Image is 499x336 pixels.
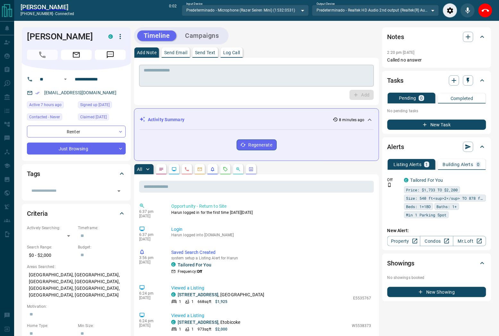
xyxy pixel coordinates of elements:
span: Message [95,50,126,60]
span: Contacted - Never [29,114,60,120]
p: [PHONE_NUMBER] - [21,11,74,17]
p: , Etobicoke [178,319,241,326]
div: condos.ca [404,178,409,182]
a: Property [387,236,420,246]
p: Send Email [164,50,187,55]
span: Baths: 1+ [437,203,457,210]
div: Alerts [387,139,486,155]
span: Claimed [DATE] [80,114,107,120]
label: Output Device [317,2,335,6]
span: Signed up [DATE] [80,102,110,108]
h2: Criteria [27,208,48,219]
div: Audio Settings [443,3,457,18]
h1: [PERSON_NAME] [27,31,99,42]
div: Tags [27,166,126,181]
p: 6:37 pm [139,209,162,214]
svg: Email Verified [35,91,40,95]
p: 1 [191,299,194,305]
p: Login [171,226,371,233]
svg: Opportunities [236,167,241,172]
p: [DATE] [139,260,162,265]
p: $0 - $2,000 [27,250,75,261]
svg: Agent Actions [249,167,254,172]
strong: Off [197,269,202,274]
div: Just Browsing [27,143,126,155]
div: Mon Oct 13 2025 [27,101,75,110]
p: Timeframe: [78,225,126,231]
p: 0 [420,96,423,100]
p: Areas Searched: [27,264,126,270]
p: system setup a Listing Alert for Harun [171,256,371,260]
p: Actively Searching: [27,225,75,231]
h2: Tags [27,169,40,179]
button: Timeline [137,30,176,41]
p: Viewed a Listing [171,312,371,319]
p: $1,925 [215,299,228,305]
span: Size: 540 ft<sup>2</sup> TO 878 ft<sup>2</sup> [406,195,484,201]
p: 6:24 pm [139,319,162,323]
a: [STREET_ADDRESS] [178,292,218,297]
div: Criteria [27,206,126,221]
h2: Alerts [387,142,404,152]
p: Min Size: [78,323,126,329]
p: New Alert: [387,227,486,234]
p: 1 [179,299,181,305]
p: [DATE] [139,237,162,241]
div: condos.ca [108,34,113,39]
p: W5538373 [352,323,371,329]
p: Off [387,177,400,183]
span: Active 7 hours ago [29,102,62,108]
a: Condos [420,236,453,246]
span: Min 1 Parking Spot [406,212,447,218]
span: connected [55,12,74,16]
div: Tue Apr 27 2021 [78,113,126,122]
p: Motivation: [27,304,126,309]
p: E5535767 [353,295,371,301]
p: Frequency: [178,269,202,274]
p: 973 sqft [198,326,211,332]
div: Mute [461,3,475,18]
svg: Requests [223,167,228,172]
p: [DATE] [139,323,162,328]
p: [DATE] [139,214,162,218]
button: New Task [387,120,486,130]
h2: Notes [387,32,404,42]
h2: Tasks [387,75,403,86]
button: Open [114,187,123,196]
p: No showings booked [387,275,486,281]
p: Harun logged in for the first time [DATE][DATE] [171,210,371,215]
p: Saved Search Created [171,249,371,256]
button: Regenerate [237,139,277,150]
button: Open [62,75,69,83]
p: 0 [477,162,480,167]
p: Search Range: [27,244,75,250]
span: Price: $1,733 TO $2,200 [406,187,458,193]
p: 1 [179,326,181,332]
button: Campaigns [179,30,225,41]
a: Tailored For You [178,262,211,267]
span: Email [61,50,92,60]
a: Mr.Loft [453,236,486,246]
h2: Showings [387,258,415,268]
span: Call [27,50,58,60]
a: [STREET_ADDRESS] [178,320,218,325]
a: Tailored For You [410,178,443,183]
p: 1 [191,326,194,332]
p: Harun logged into [DOMAIN_NAME] [171,233,371,237]
p: Send Text [195,50,216,55]
p: Opportunity - Return to Site [171,203,371,210]
svg: Push Notification Only [387,183,392,187]
p: 668 sqft [198,299,211,305]
svg: Lead Browsing Activity [172,167,177,172]
p: Activity Summary [148,116,184,123]
div: Tasks [387,73,486,88]
div: Renter [27,126,126,138]
p: [DATE] [139,296,162,300]
div: Activity Summary8 minutes ago [140,114,374,126]
p: No pending tasks [387,106,486,116]
a: [EMAIL_ADDRESS][DOMAIN_NAME] [44,90,117,95]
div: Notes [387,29,486,45]
p: $2,000 [215,326,228,332]
p: 8 minutes ago [339,117,365,123]
p: Home Type: [27,323,75,329]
